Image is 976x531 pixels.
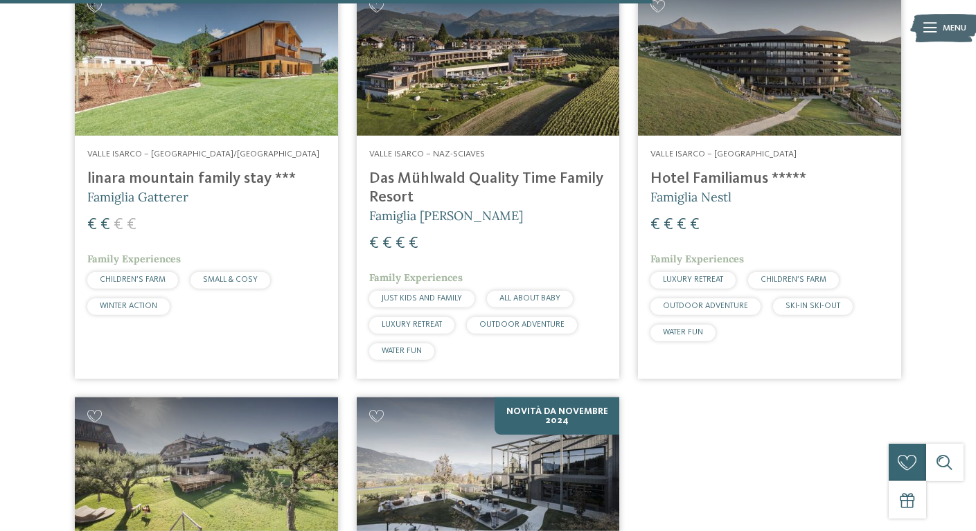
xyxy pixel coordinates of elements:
[382,294,462,303] span: JUST KIDS AND FAMILY
[382,347,422,355] span: WATER FUN
[409,235,418,252] span: €
[677,217,686,233] span: €
[203,276,258,284] span: SMALL & COSY
[87,170,326,188] h4: linara mountain family stay ***
[650,253,744,265] span: Family Experiences
[369,150,485,159] span: Valle Isarco – Naz-Sciaves
[369,208,523,224] span: Famiglia [PERSON_NAME]
[87,150,319,159] span: Valle Isarco – [GEOGRAPHIC_DATA]/[GEOGRAPHIC_DATA]
[479,321,565,329] span: OUTDOOR ADVENTURE
[87,189,188,205] span: Famiglia Gatterer
[87,253,181,265] span: Family Experiences
[396,235,405,252] span: €
[499,294,560,303] span: ALL ABOUT BABY
[369,271,463,284] span: Family Experiences
[382,321,442,329] span: LUXURY RETREAT
[127,217,136,233] span: €
[382,235,392,252] span: €
[369,235,379,252] span: €
[761,276,826,284] span: CHILDREN’S FARM
[663,302,748,310] span: OUTDOOR ADVENTURE
[690,217,700,233] span: €
[663,328,703,336] span: WATER FUN
[786,302,840,310] span: SKI-IN SKI-OUT
[100,217,110,233] span: €
[87,217,97,233] span: €
[369,170,607,207] h4: Das Mühlwald Quality Time Family Resort
[114,217,123,233] span: €
[650,189,731,205] span: Famiglia Nestl
[100,302,157,310] span: WINTER ACTION
[650,217,660,233] span: €
[100,276,166,284] span: CHILDREN’S FARM
[664,217,673,233] span: €
[663,276,723,284] span: LUXURY RETREAT
[650,150,797,159] span: Valle Isarco – [GEOGRAPHIC_DATA]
